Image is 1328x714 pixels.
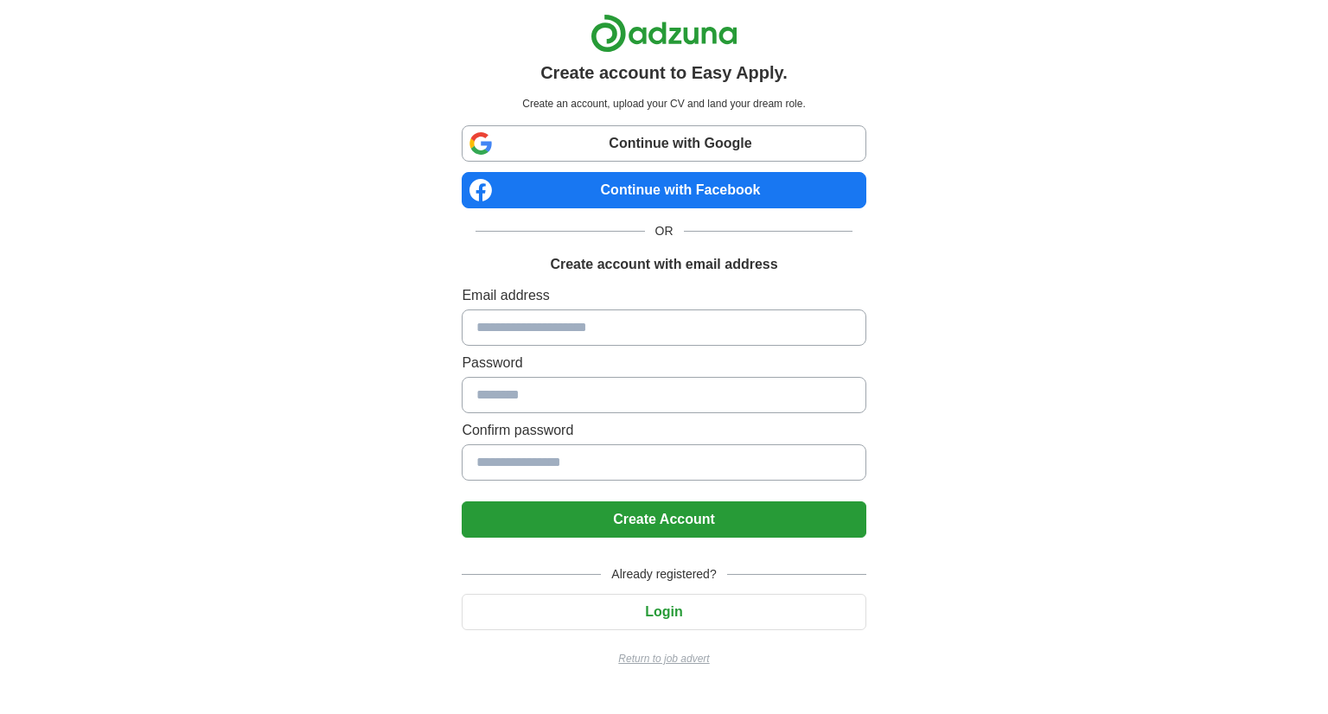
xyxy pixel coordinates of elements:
button: Login [462,594,865,630]
span: Already registered? [601,565,726,583]
img: Adzuna logo [591,14,737,53]
h1: Create account with email address [550,254,777,275]
a: Return to job advert [462,651,865,666]
p: Create an account, upload your CV and land your dream role. [465,96,862,112]
a: Continue with Google [462,125,865,162]
a: Login [462,604,865,619]
span: OR [645,222,684,240]
label: Confirm password [462,420,865,441]
a: Continue with Facebook [462,172,865,208]
label: Email address [462,285,865,306]
label: Password [462,353,865,373]
button: Create Account [462,501,865,538]
h1: Create account to Easy Apply. [540,60,788,86]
